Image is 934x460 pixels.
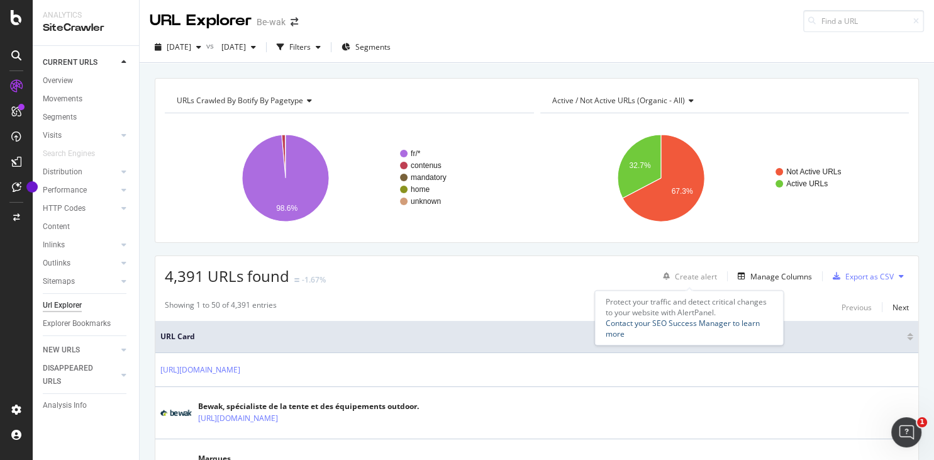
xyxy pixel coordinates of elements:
[167,42,191,52] span: 2025 Sep. 23rd
[43,129,62,142] div: Visits
[43,21,129,35] div: SiteCrawler
[552,95,685,106] span: Active / Not Active URLs (organic - all)
[257,16,286,28] div: Be-wak
[291,18,298,26] div: arrow-right-arrow-left
[198,412,278,425] a: [URL][DOMAIN_NAME]
[43,275,118,288] a: Sitemaps
[165,123,534,233] svg: A chart.
[198,401,419,412] div: Bewak, spécialiste de la tente et des équipements outdoor.
[43,238,118,252] a: Inlinks
[43,399,87,412] div: Analysis Info
[43,184,118,197] a: Performance
[43,344,80,357] div: NEW URLS
[43,257,70,270] div: Outlinks
[150,37,206,57] button: [DATE]
[43,10,129,21] div: Analytics
[411,173,447,182] text: mandatory
[294,278,299,282] img: Equal
[540,123,909,233] svg: A chart.
[165,300,277,315] div: Showing 1 to 50 of 4,391 entries
[842,302,872,313] div: Previous
[629,161,650,170] text: 32.7%
[891,417,921,447] iframe: Intercom live chat
[842,300,872,315] button: Previous
[43,56,97,69] div: CURRENT URLS
[26,181,38,193] div: Tooltip anchor
[43,220,70,233] div: Content
[160,410,192,416] img: main image
[43,74,130,87] a: Overview
[336,37,396,57] button: Segments
[786,167,841,176] text: Not Active URLs
[160,364,240,376] a: [URL][DOMAIN_NAME]
[272,37,326,57] button: Filters
[845,271,894,282] div: Export as CSV
[43,299,82,312] div: Url Explorer
[160,331,904,342] span: URL Card
[216,37,261,57] button: [DATE]
[411,161,442,170] text: contenus
[786,179,828,188] text: Active URLs
[917,417,927,427] span: 1
[828,266,894,286] button: Export as CSV
[150,10,252,31] div: URL Explorer
[43,111,77,124] div: Segments
[289,42,311,52] div: Filters
[302,274,326,285] div: -1.67%
[43,93,82,106] div: Movements
[43,257,118,270] a: Outlinks
[671,187,692,196] text: 67.3%
[43,275,75,288] div: Sitemaps
[43,74,73,87] div: Overview
[43,56,118,69] a: CURRENT URLS
[43,220,130,233] a: Content
[174,91,523,111] h4: URLs Crawled By Botify By pagetype
[606,296,773,340] div: Protect your traffic and detect critical changes to your website with AlertPanel.
[276,204,297,213] text: 98.6%
[165,266,289,286] span: 4,391 URLs found
[355,42,391,52] span: Segments
[43,111,130,124] a: Segments
[43,202,86,215] div: HTTP Codes
[892,300,909,315] button: Next
[675,271,717,282] div: Create alert
[43,147,95,160] div: Search Engines
[43,165,82,179] div: Distribution
[43,129,118,142] a: Visits
[216,42,246,52] span: 2025 Aug. 12th
[803,10,924,32] input: Find a URL
[733,269,812,284] button: Manage Columns
[411,197,441,206] text: unknown
[43,147,108,160] a: Search Engines
[606,318,760,339] a: Contact your SEO Success Manager to learn more
[43,299,130,312] a: Url Explorer
[43,93,130,106] a: Movements
[892,302,909,313] div: Next
[43,202,118,215] a: HTTP Codes
[43,317,130,330] a: Explorer Bookmarks
[43,238,65,252] div: Inlinks
[206,40,216,51] span: vs
[43,317,111,330] div: Explorer Bookmarks
[658,266,717,286] button: Create alert
[43,184,87,197] div: Performance
[177,95,303,106] span: URLs Crawled By Botify By pagetype
[750,271,812,282] div: Manage Columns
[43,362,106,388] div: DISAPPEARED URLS
[43,399,130,412] a: Analysis Info
[43,362,118,388] a: DISAPPEARED URLS
[43,344,118,357] a: NEW URLS
[550,91,898,111] h4: Active / Not Active URLs
[411,185,430,194] text: home
[43,165,118,179] a: Distribution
